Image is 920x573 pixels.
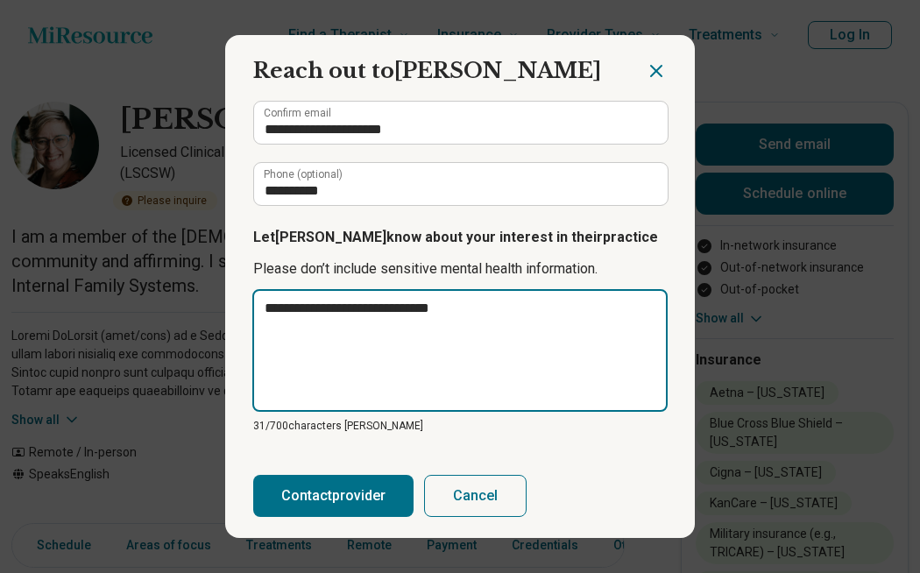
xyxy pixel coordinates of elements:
[253,475,414,517] button: Contactprovider
[253,227,667,248] p: Let [PERSON_NAME] know about your interest in their practice
[253,258,667,279] p: Please don’t include sensitive mental health information.
[253,418,667,434] p: 31/ 700 characters [PERSON_NAME]
[253,58,601,83] span: Reach out to [PERSON_NAME]
[424,475,527,517] button: Cancel
[264,169,343,180] label: Phone (optional)
[646,60,667,81] button: Close dialog
[264,108,331,118] label: Confirm email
